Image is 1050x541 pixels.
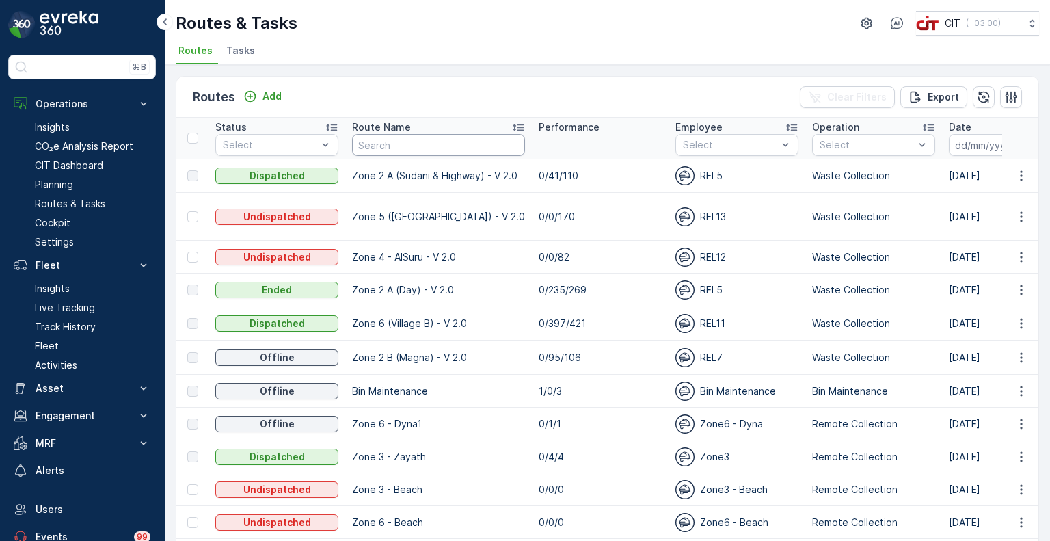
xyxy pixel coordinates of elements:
[675,447,695,466] img: svg%3e
[352,250,525,264] p: Zone 4 - AlSuru - V 2.0
[800,86,895,108] button: Clear Filters
[539,120,600,134] p: Performance
[35,301,95,315] p: Live Tracking
[916,11,1039,36] button: CIT(+03:00)
[352,450,525,464] p: Zone 3 - Zayath
[223,138,317,152] p: Select
[8,375,156,402] button: Asset
[812,516,935,529] p: Remote Collection
[243,250,311,264] p: Undispatched
[29,233,156,252] a: Settings
[187,484,198,495] div: Toggle Row Selected
[215,315,338,332] button: Dispatched
[8,402,156,430] button: Engagement
[539,210,662,224] p: 0/0/170
[260,417,295,431] p: Offline
[812,283,935,297] p: Waste Collection
[176,12,297,34] p: Routes & Tasks
[539,450,662,464] p: 0/4/4
[675,280,695,300] img: svg%3e
[352,283,525,297] p: Zone 2 A (Day) - V 2.0
[35,282,70,295] p: Insights
[35,197,105,211] p: Routes & Tasks
[262,90,282,103] p: Add
[35,140,133,153] p: CO₂e Analysis Report
[187,252,198,263] div: Toggle Row Selected
[812,483,935,497] p: Remote Collection
[238,88,287,105] button: Add
[243,483,311,497] p: Undispatched
[215,168,338,184] button: Dispatched
[215,120,247,134] p: Status
[352,169,525,183] p: Zone 2 A (Sudani & Highway) - V 2.0
[675,348,798,367] div: REL7
[8,496,156,523] a: Users
[812,120,859,134] p: Operation
[40,11,98,38] img: logo_dark-DEwI_e13.png
[250,169,305,183] p: Dispatched
[675,280,798,300] div: REL5
[812,384,935,398] p: Bin Maintenance
[675,480,695,499] img: svg%3e
[29,356,156,375] a: Activities
[8,430,156,457] button: MRF
[675,414,798,434] div: Zone6 - Dyna
[8,11,36,38] img: logo
[966,18,1001,29] p: ( +03:00 )
[215,349,338,366] button: Offline
[35,178,73,192] p: Planning
[36,382,129,395] p: Asset
[675,166,695,185] img: svg%3e
[35,235,74,249] p: Settings
[35,120,70,134] p: Insights
[133,62,146,72] p: ⌘B
[29,194,156,213] a: Routes & Tasks
[812,169,935,183] p: Waste Collection
[215,282,338,298] button: Ended
[8,90,156,118] button: Operations
[352,417,525,431] p: Zone 6 - Dyna1
[675,248,798,267] div: REL12
[215,416,338,432] button: Offline
[8,457,156,484] a: Alerts
[29,317,156,337] a: Track History
[215,249,338,265] button: Undispatched
[260,351,295,365] p: Offline
[29,279,156,298] a: Insights
[352,351,525,365] p: Zone 2 B (Magna) - V 2.0
[675,382,695,401] img: svg%3e
[29,175,156,194] a: Planning
[215,383,338,399] button: Offline
[226,44,255,57] span: Tasks
[675,314,798,333] div: REL11
[187,419,198,430] div: Toggle Row Selected
[675,348,695,367] img: svg%3e
[900,86,967,108] button: Export
[187,318,198,329] div: Toggle Row Selected
[187,386,198,397] div: Toggle Row Selected
[260,384,295,398] p: Offline
[539,317,662,330] p: 0/397/421
[352,384,525,398] p: Bin Maintenance
[29,213,156,233] a: Cockpit
[178,44,213,57] span: Routes
[187,517,198,528] div: Toggle Row Selected
[820,138,914,152] p: Select
[29,137,156,156] a: CO₂e Analysis Report
[352,516,525,529] p: Zone 6 - Beach
[812,210,935,224] p: Waste Collection
[812,450,935,464] p: Remote Collection
[250,317,305,330] p: Dispatched
[243,516,311,529] p: Undispatched
[36,436,129,450] p: MRF
[949,120,971,134] p: Date
[187,352,198,363] div: Toggle Row Selected
[675,207,798,226] div: REL13
[539,417,662,431] p: 0/1/1
[35,216,70,230] p: Cockpit
[352,120,411,134] p: Route Name
[675,120,723,134] p: Employee
[29,156,156,175] a: CIT Dashboard
[187,285,198,295] div: Toggle Row Selected
[36,503,150,516] p: Users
